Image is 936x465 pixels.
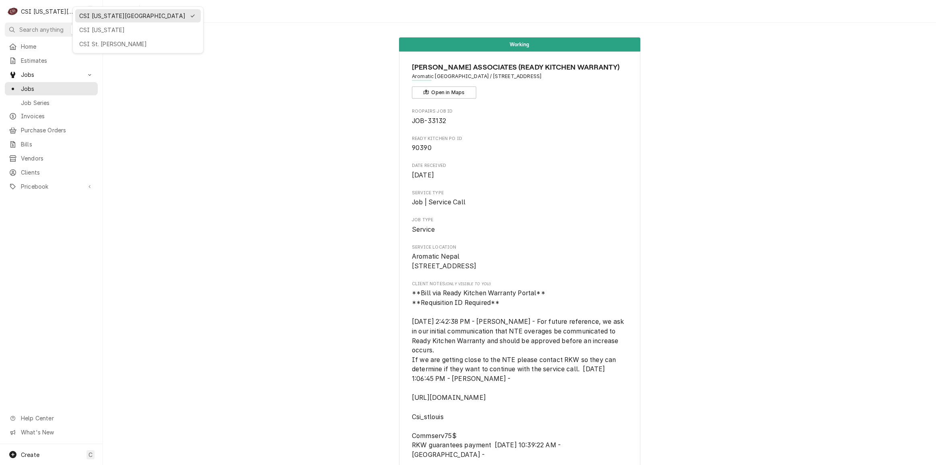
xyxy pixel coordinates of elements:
span: Job Series [21,99,94,107]
div: CSI [US_STATE] [79,26,197,34]
div: CSI St. [PERSON_NAME] [79,40,197,48]
div: CSI [US_STATE][GEOGRAPHIC_DATA] [79,12,185,20]
a: Go to Job Series [5,96,98,109]
span: Jobs [21,84,94,93]
a: Go to Jobs [5,82,98,95]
